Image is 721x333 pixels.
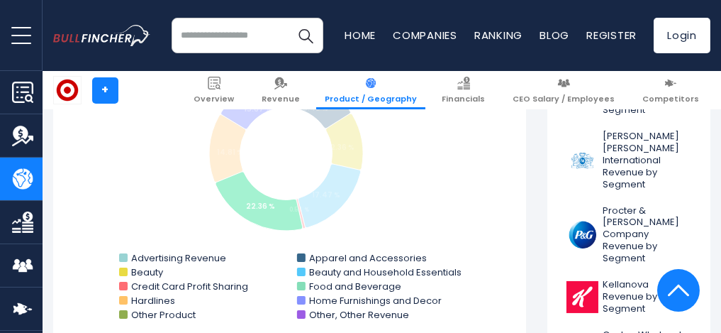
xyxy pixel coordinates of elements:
span: Product / Geography [325,94,417,104]
a: Register [586,28,637,43]
span: CEO Salary / Employees [513,94,615,104]
a: Procter & [PERSON_NAME] Company Revenue by Segment [558,202,700,268]
span: Competitors [642,94,699,104]
tspan: 14.81 % [217,147,243,158]
a: [PERSON_NAME] [PERSON_NAME] International Revenue by Segment [558,127,700,194]
svg: Target Corporation's Revenue Share by Segment [67,41,512,325]
button: Search [288,18,323,53]
a: Home [345,28,376,43]
text: Credit Card Profit Sharing [131,280,248,293]
img: PG logo [566,219,598,251]
tspan: 0.54 % [289,207,309,214]
a: Competitors [634,71,708,109]
span: Revenue [262,94,300,104]
tspan: 17.47 % [312,190,340,200]
a: Kellanova Revenue by Segment [558,275,700,319]
img: bullfincher logo [53,25,150,45]
a: Login [654,18,710,53]
text: Apparel and Accessories [309,251,427,265]
a: Product / Geography [316,71,425,109]
text: Beauty and Household Essentials [309,266,462,279]
a: CEO Salary / Employees [504,71,623,109]
text: Advertising Revenue [131,251,226,265]
text: Other Product [131,308,196,322]
a: Go to homepage [53,25,172,45]
text: Beauty [131,266,164,279]
a: Financials [433,71,493,109]
img: TGT logo [54,77,81,104]
a: Ranking [474,28,522,43]
tspan: 22.36 % [246,201,275,212]
span: Financials [442,94,485,104]
img: PM logo [566,145,598,177]
span: [PERSON_NAME] [PERSON_NAME] International Revenue by Segment [603,131,691,190]
text: Food and Beverage [309,280,401,293]
span: Overview [194,94,234,104]
a: + [92,77,118,104]
a: Blog [540,28,569,43]
a: Revenue [253,71,308,109]
text: Hardlines [131,294,175,307]
text: Home Furnishings and Decor [309,294,442,307]
a: Companies [393,28,457,43]
a: Overview [185,71,242,109]
text: Other, Other Revenue [309,308,409,322]
tspan: 12.36 % [328,142,354,153]
span: Kellanova Revenue by Segment [603,279,691,315]
img: K logo [566,281,598,313]
span: Procter & [PERSON_NAME] Company Revenue by Segment [603,205,691,265]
